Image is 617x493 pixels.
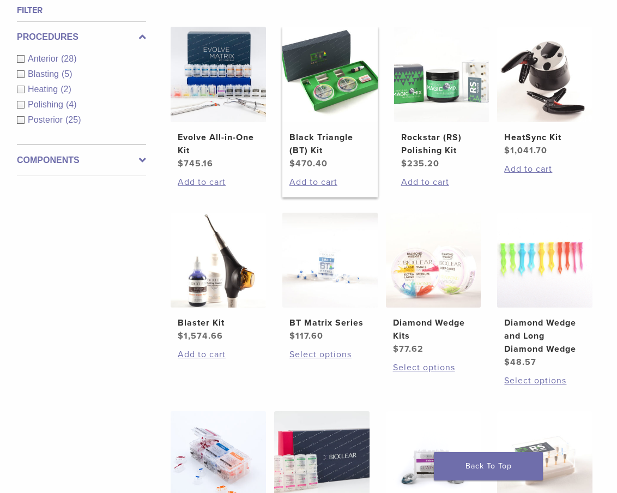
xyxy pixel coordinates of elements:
[289,176,371,189] a: Add to cart: “Black Triangle (BT) Kit”
[17,31,146,44] label: Procedures
[282,213,378,343] a: BT Matrix SeriesBT Matrix Series $117.60
[178,330,184,341] span: $
[65,115,81,124] span: (25)
[504,163,585,176] a: Add to cart: “HeatSync Kit”
[61,85,71,94] span: (2)
[289,316,371,329] h2: BT Matrix Series
[171,27,266,122] img: Evolve All-in-One Kit
[504,357,536,368] bdi: 48.57
[171,213,266,343] a: Blaster KitBlaster Kit $1,574.66
[504,145,510,156] span: $
[401,158,439,169] bdi: 235.20
[28,69,62,79] span: Blasting
[401,131,482,157] h2: Rockstar (RS) Polishing Kit
[28,85,61,94] span: Heating
[434,452,543,480] a: Back To Top
[393,344,424,354] bdi: 77.62
[289,330,323,341] bdi: 117.60
[497,213,592,369] a: Diamond Wedge and Long Diamond WedgeDiamond Wedge and Long Diamond Wedge $48.57
[62,69,72,79] span: (5)
[178,158,184,169] span: $
[28,54,61,63] span: Anterior
[61,54,76,63] span: (28)
[289,348,371,361] a: Select options for “BT Matrix Series”
[282,213,378,308] img: BT Matrix Series
[504,145,547,156] bdi: 1,041.70
[178,316,259,329] h2: Blaster Kit
[497,27,592,122] img: HeatSync Kit
[178,330,223,341] bdi: 1,574.66
[401,176,482,189] a: Add to cart: “Rockstar (RS) Polishing Kit”
[17,4,146,17] h4: Filter
[178,176,259,189] a: Add to cart: “Evolve All-in-One Kit”
[17,154,146,167] label: Components
[386,213,481,356] a: Diamond Wedge KitsDiamond Wedge Kits $77.62
[504,374,585,387] a: Select options for “Diamond Wedge and Long Diamond Wedge”
[289,330,295,341] span: $
[289,158,328,169] bdi: 470.40
[497,213,592,308] img: Diamond Wedge and Long Diamond Wedge
[504,316,585,356] h2: Diamond Wedge and Long Diamond Wedge
[497,27,592,157] a: HeatSync KitHeatSync Kit $1,041.70
[401,158,407,169] span: $
[393,361,474,374] a: Select options for “Diamond Wedge Kits”
[393,344,399,354] span: $
[289,131,371,157] h2: Black Triangle (BT) Kit
[178,158,213,169] bdi: 745.16
[171,213,266,308] img: Blaster Kit
[28,115,65,124] span: Posterior
[282,27,378,170] a: Black Triangle (BT) KitBlack Triangle (BT) Kit $470.40
[394,27,489,122] img: Rockstar (RS) Polishing Kit
[504,131,585,144] h2: HeatSync Kit
[386,213,481,308] img: Diamond Wedge Kits
[178,131,259,157] h2: Evolve All-in-One Kit
[66,100,77,109] span: (4)
[393,316,474,342] h2: Diamond Wedge Kits
[394,27,489,170] a: Rockstar (RS) Polishing KitRockstar (RS) Polishing Kit $235.20
[289,158,295,169] span: $
[282,27,378,122] img: Black Triangle (BT) Kit
[171,27,266,170] a: Evolve All-in-One KitEvolve All-in-One Kit $745.16
[504,357,510,368] span: $
[178,348,259,361] a: Add to cart: “Blaster Kit”
[28,100,66,109] span: Polishing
